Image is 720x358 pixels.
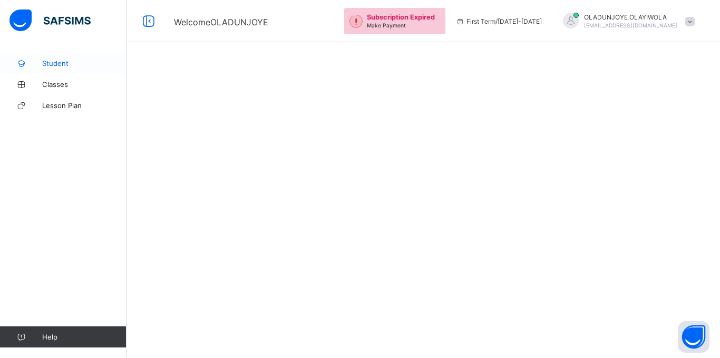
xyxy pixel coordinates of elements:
[678,321,709,353] button: Open asap
[42,101,127,110] span: Lesson Plan
[367,13,435,21] span: Subscription Expired
[349,15,363,28] img: outstanding-1.146d663e52f09953f639664a84e30106.svg
[42,59,127,67] span: Student
[456,17,542,25] span: session/term information
[552,13,700,30] div: OLADUNJOYEOLAYIWOLA
[42,80,127,89] span: Classes
[174,17,268,27] span: Welcome OLADUNJOYE
[42,333,126,341] span: Help
[9,9,91,32] img: safsims
[584,22,677,28] span: [EMAIL_ADDRESS][DOMAIN_NAME]
[367,22,406,28] span: Make Payment
[584,13,677,21] span: OLADUNJOYE OLAYIWOLA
